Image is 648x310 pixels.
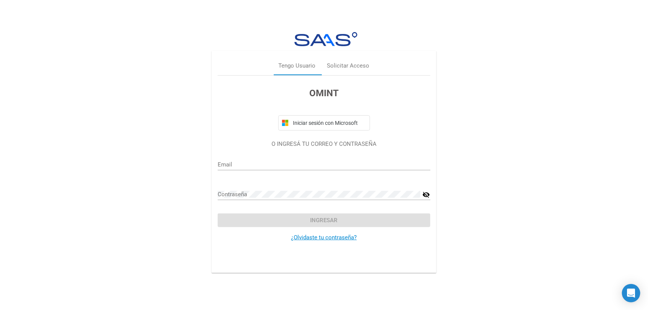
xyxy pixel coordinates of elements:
span: Ingresar [310,217,338,224]
div: Tengo Usuario [279,62,316,71]
div: Open Intercom Messenger [622,284,640,302]
h3: OMINT [218,86,430,100]
span: Iniciar sesión con Microsoft [292,120,367,126]
a: ¿Olvidaste tu contraseña? [291,234,357,241]
button: Iniciar sesión con Microsoft [278,115,370,131]
p: O INGRESÁ TU CORREO Y CONTRASEÑA [218,140,430,149]
mat-icon: visibility_off [423,190,430,199]
div: Solicitar Acceso [327,62,370,71]
button: Ingresar [218,213,430,227]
